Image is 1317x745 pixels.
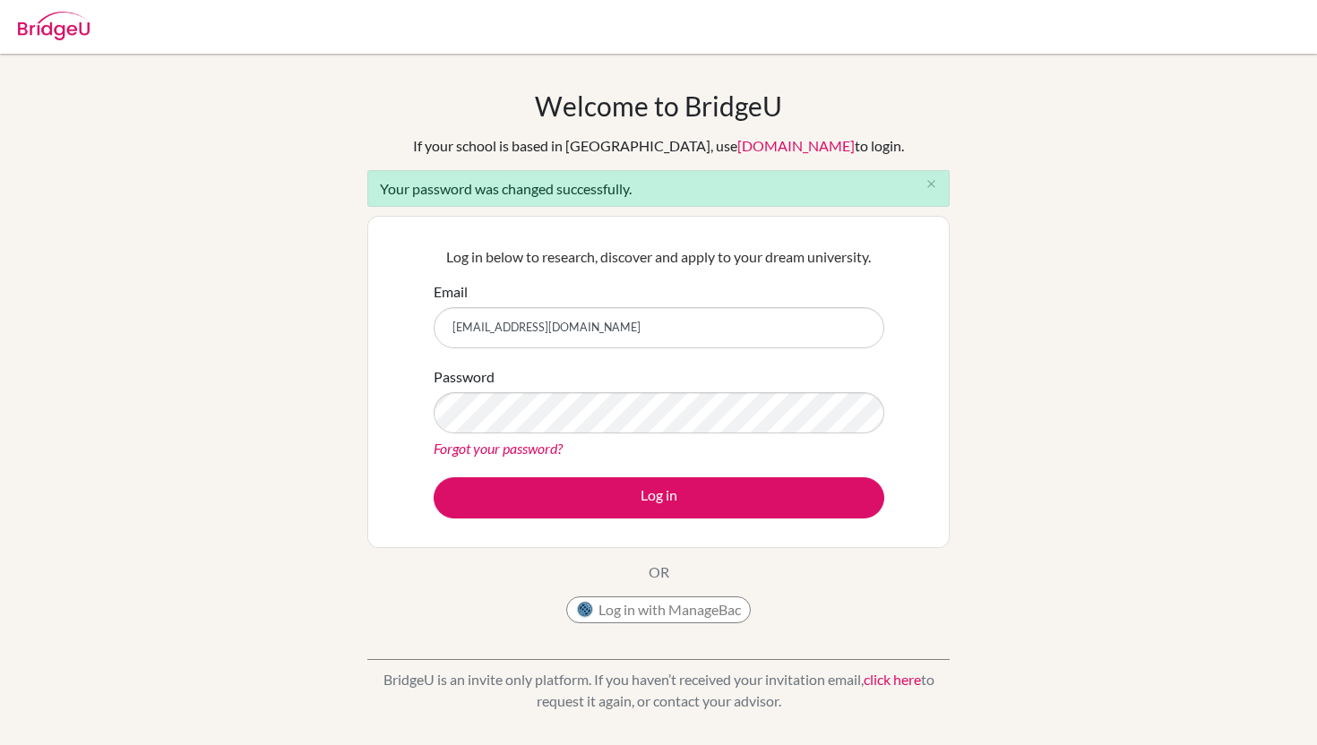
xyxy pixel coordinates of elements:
button: Log in with ManageBac [566,596,751,623]
i: close [925,177,938,191]
p: OR [649,561,669,583]
a: Forgot your password? [434,440,563,457]
label: Password [434,366,495,388]
p: Log in below to research, discover and apply to your dream university. [434,246,884,268]
a: click here [864,671,921,688]
div: If your school is based in [GEOGRAPHIC_DATA], use to login. [413,135,904,157]
img: Bridge-U [18,12,90,40]
a: [DOMAIN_NAME] [737,137,855,154]
div: Your password was changed successfully. [367,170,950,207]
button: Close [913,171,949,198]
h1: Welcome to BridgeU [535,90,782,122]
p: BridgeU is an invite only platform. If you haven’t received your invitation email, to request it ... [367,669,950,712]
button: Log in [434,477,884,518]
label: Email [434,281,468,303]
